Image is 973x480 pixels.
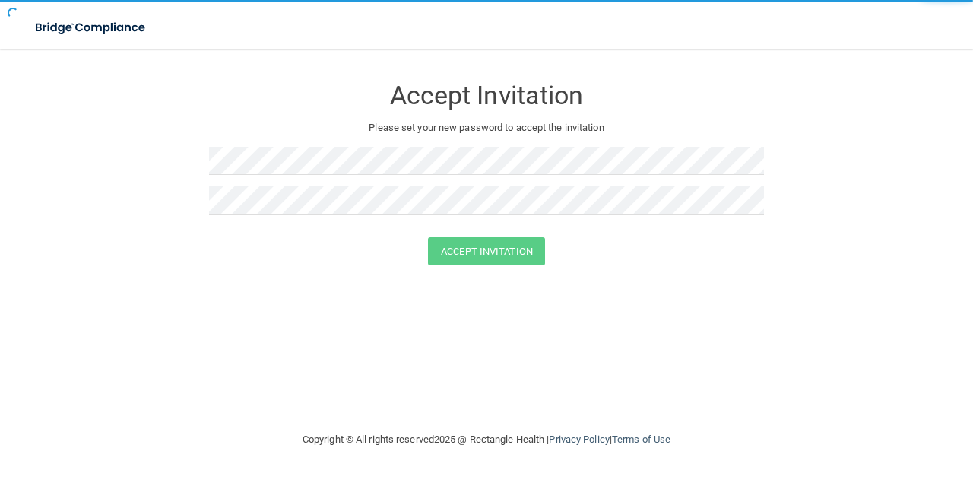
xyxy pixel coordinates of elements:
img: bridge_compliance_login_screen.278c3ca4.svg [23,12,160,43]
p: Please set your new password to accept the invitation [220,119,753,137]
a: Terms of Use [612,434,670,445]
div: Copyright © All rights reserved 2025 @ Rectangle Health | | [209,415,764,464]
h3: Accept Invitation [209,81,764,110]
button: Accept Invitation [428,237,545,265]
a: Privacy Policy [549,434,609,445]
